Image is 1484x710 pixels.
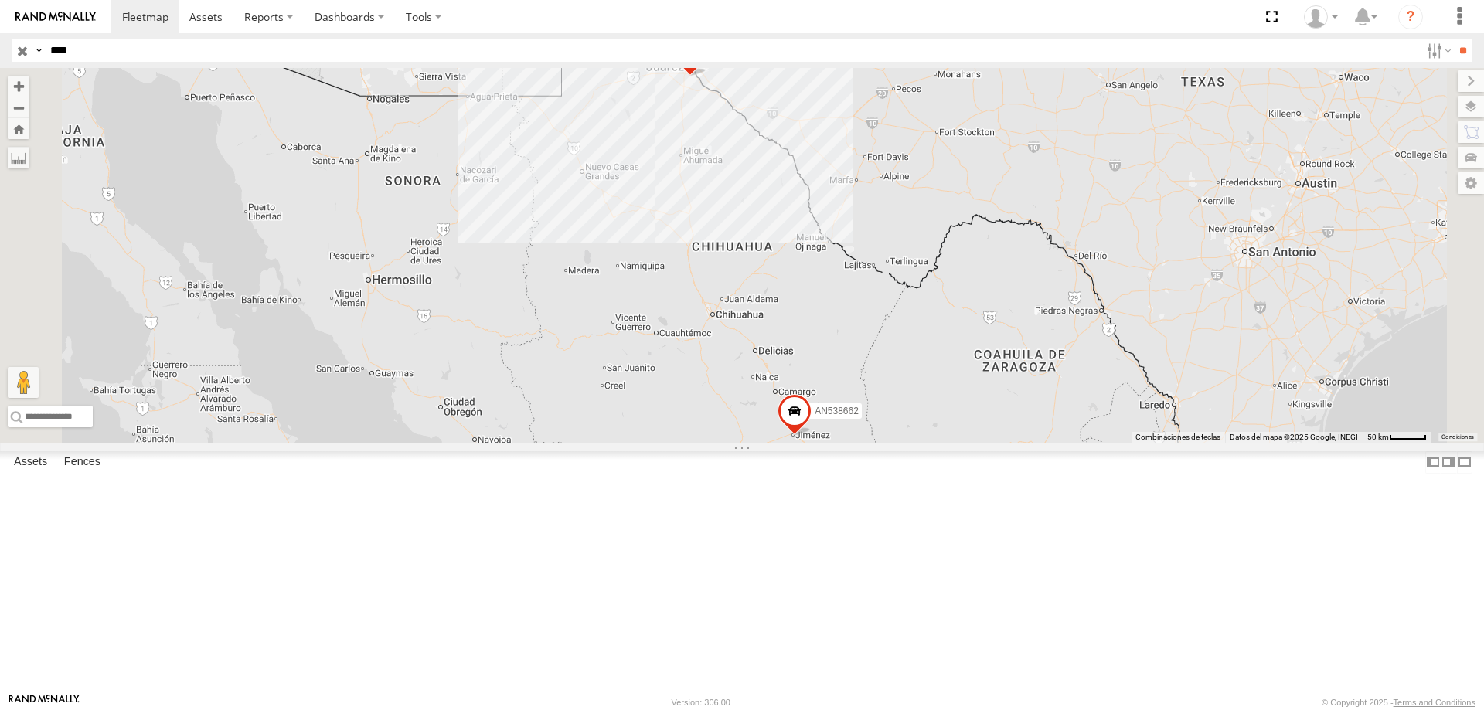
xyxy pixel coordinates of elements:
label: Fences [56,451,108,473]
button: Zoom Home [8,118,29,139]
button: Zoom out [8,97,29,118]
div: MANUEL HERNANDEZ [1298,5,1343,29]
label: Measure [8,147,29,168]
a: Terms and Conditions [1394,698,1475,707]
i: ? [1398,5,1423,29]
button: Combinaciones de teclas [1135,432,1220,443]
button: Arrastra el hombrecito naranja al mapa para abrir Street View [8,367,39,398]
span: AN538662 [815,406,859,416]
label: Search Filter Options [1421,39,1454,62]
span: Datos del mapa ©2025 Google, INEGI [1230,433,1358,441]
button: Escala del mapa: 50 km por 45 píxeles [1363,432,1431,443]
div: Version: 306.00 [672,698,730,707]
label: Dock Summary Table to the Left [1425,451,1441,474]
label: Assets [6,451,55,473]
label: Dock Summary Table to the Right [1441,451,1456,474]
img: rand-logo.svg [15,12,96,22]
span: 50 km [1367,433,1389,441]
label: Hide Summary Table [1457,451,1472,474]
div: © Copyright 2025 - [1322,698,1475,707]
label: Search Query [32,39,45,62]
a: Condiciones (se abre en una nueva pestaña) [1441,434,1474,440]
label: Map Settings [1458,172,1484,194]
button: Zoom in [8,76,29,97]
a: Visit our Website [9,695,80,710]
